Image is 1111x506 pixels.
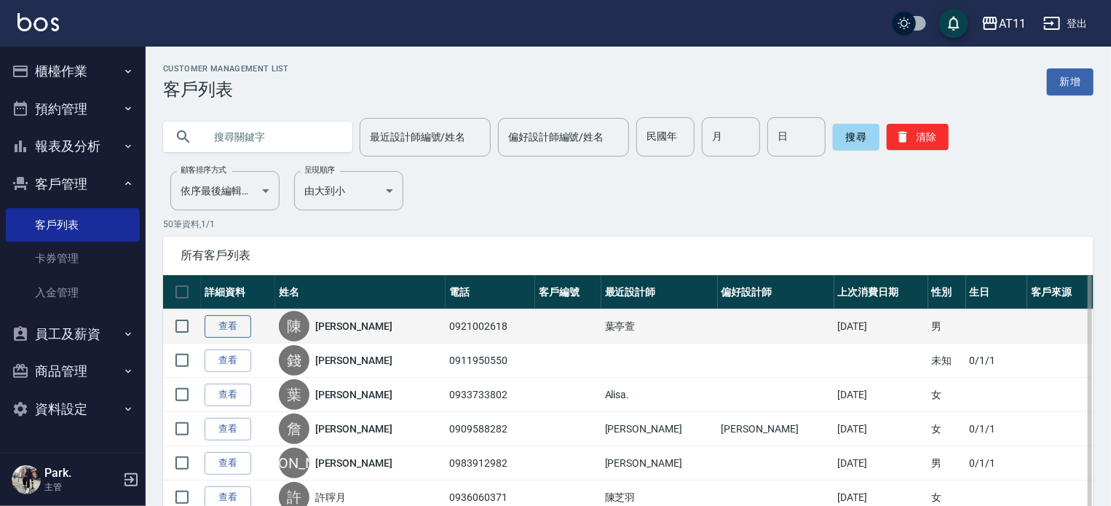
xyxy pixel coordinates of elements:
[6,315,140,353] button: 員工及薪資
[6,165,140,203] button: 客戶管理
[279,379,309,410] div: 葉
[1047,68,1094,95] a: 新增
[315,353,392,368] a: [PERSON_NAME]
[601,275,718,309] th: 最近設計師
[1027,275,1094,309] th: 客戶來源
[6,90,140,128] button: 預約管理
[601,309,718,344] td: 葉亭萱
[205,349,251,372] a: 查看
[6,242,140,275] a: 卡券管理
[315,456,392,470] a: [PERSON_NAME]
[12,465,41,494] img: Person
[446,275,535,309] th: 電話
[163,64,289,74] h2: Customer Management List
[834,446,928,481] td: [DATE]
[275,275,446,309] th: 姓名
[446,309,535,344] td: 0921002618
[966,412,1028,446] td: 0/1/1
[6,208,140,242] a: 客戶列表
[446,446,535,481] td: 0983912982
[535,275,601,309] th: 客戶編號
[44,466,119,481] h5: Park.
[718,412,834,446] td: [PERSON_NAME]
[181,165,226,175] label: 顧客排序方式
[999,15,1026,33] div: AT11
[181,248,1076,263] span: 所有客戶列表
[315,490,346,505] a: 許聹月
[834,275,928,309] th: 上次消費日期
[446,378,535,412] td: 0933733802
[928,412,966,446] td: 女
[44,481,119,494] p: 主管
[834,309,928,344] td: [DATE]
[887,124,949,150] button: 清除
[163,218,1094,231] p: 50 筆資料, 1 / 1
[928,275,966,309] th: 性別
[6,127,140,165] button: 報表及分析
[205,315,251,338] a: 查看
[928,446,966,481] td: 男
[833,124,879,150] button: 搜尋
[966,275,1028,309] th: 生日
[446,344,535,378] td: 0911950550
[6,276,140,309] a: 入金管理
[966,446,1028,481] td: 0/1/1
[6,390,140,428] button: 資料設定
[601,446,718,481] td: [PERSON_NAME]
[976,9,1032,39] button: AT11
[205,418,251,440] a: 查看
[279,414,309,444] div: 詹
[6,352,140,390] button: 商品管理
[17,13,59,31] img: Logo
[966,344,1028,378] td: 0/1/1
[205,452,251,475] a: 查看
[1037,10,1094,37] button: 登出
[601,412,718,446] td: [PERSON_NAME]
[928,344,966,378] td: 未知
[718,275,834,309] th: 偏好設計師
[601,378,718,412] td: Alisa.
[939,9,968,38] button: save
[279,448,309,478] div: [PERSON_NAME]
[315,387,392,402] a: [PERSON_NAME]
[279,345,309,376] div: 錢
[315,422,392,436] a: [PERSON_NAME]
[315,319,392,333] a: [PERSON_NAME]
[304,165,335,175] label: 呈現順序
[834,412,928,446] td: [DATE]
[6,52,140,90] button: 櫃檯作業
[279,311,309,341] div: 陳
[834,378,928,412] td: [DATE]
[446,412,535,446] td: 0909588282
[201,275,275,309] th: 詳細資料
[163,79,289,100] h3: 客戶列表
[205,384,251,406] a: 查看
[928,309,966,344] td: 男
[170,171,280,210] div: 依序最後編輯時間
[204,117,341,157] input: 搜尋關鍵字
[928,378,966,412] td: 女
[294,171,403,210] div: 由大到小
